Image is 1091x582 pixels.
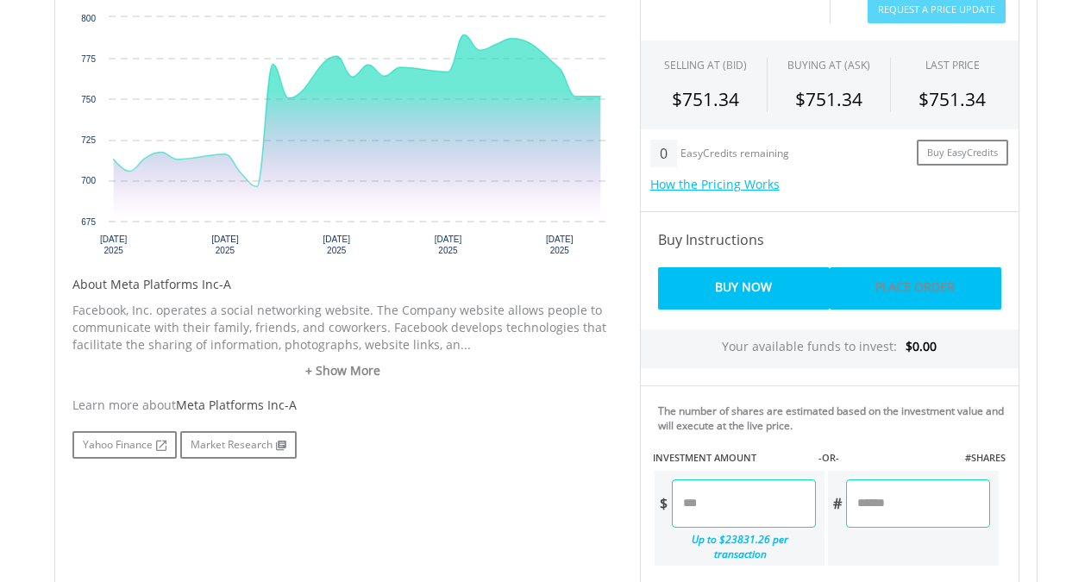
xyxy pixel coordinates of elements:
[965,451,1006,465] label: #SHARES
[180,431,297,459] a: Market Research
[323,235,350,255] text: [DATE] 2025
[176,397,297,413] span: Meta Platforms Inc-A
[658,267,830,310] a: Buy Now
[434,235,461,255] text: [DATE] 2025
[664,58,747,72] div: SELLING AT (BID)
[830,267,1001,310] a: Place Order
[906,338,937,354] span: $0.00
[72,9,614,267] div: Chart. Highcharts interactive chart.
[650,140,677,167] div: 0
[655,479,672,528] div: $
[672,87,739,111] span: $751.34
[658,404,1012,433] div: The number of shares are estimated based on the investment value and will execute at the live price.
[99,235,127,255] text: [DATE] 2025
[658,229,1001,250] h4: Buy Instructions
[72,431,177,459] a: Yahoo Finance
[818,451,839,465] label: -OR-
[81,135,96,145] text: 725
[72,9,614,267] svg: Interactive chart
[72,302,614,354] p: Facebook, Inc. operates a social networking website. The Company website allows people to communi...
[655,528,817,566] div: Up to $23831.26 per transaction
[81,95,96,104] text: 750
[919,87,986,111] span: $751.34
[81,14,96,23] text: 800
[795,87,862,111] span: $751.34
[680,147,789,162] div: EasyCredits remaining
[917,140,1008,166] a: Buy EasyCredits
[81,176,96,185] text: 700
[653,451,756,465] label: INVESTMENT AMOUNT
[925,58,980,72] div: LAST PRICE
[72,276,614,293] h5: About Meta Platforms Inc-A
[81,54,96,64] text: 775
[211,235,239,255] text: [DATE] 2025
[72,362,614,379] a: + Show More
[650,176,780,192] a: How the Pricing Works
[546,235,574,255] text: [DATE] 2025
[828,479,846,528] div: #
[72,397,614,414] div: Learn more about
[641,329,1019,368] div: Your available funds to invest:
[787,58,870,72] span: BUYING AT (ASK)
[81,217,96,227] text: 675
